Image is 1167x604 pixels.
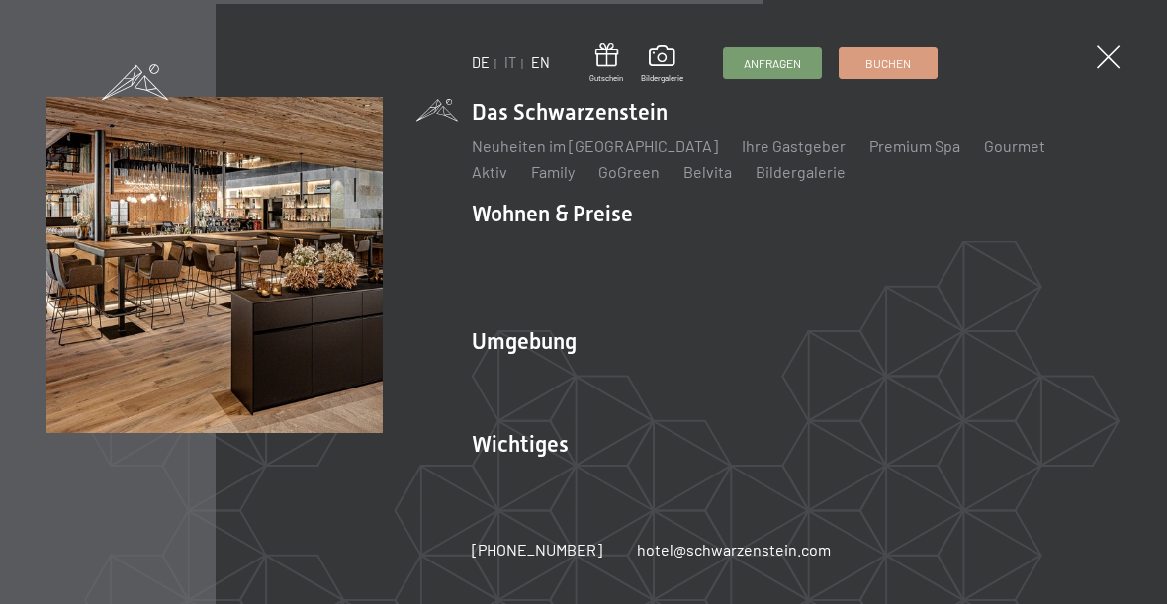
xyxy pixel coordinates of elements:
span: Buchen [865,55,911,72]
span: Bildergalerie [641,73,683,84]
a: Buchen [840,48,937,78]
a: GoGreen [598,162,660,181]
a: Gutschein [589,43,623,84]
a: Anfragen [724,48,821,78]
a: Ihre Gastgeber [742,136,846,155]
a: EN [531,54,550,71]
a: Neuheiten im [GEOGRAPHIC_DATA] [472,136,718,155]
a: [PHONE_NUMBER] [472,539,602,561]
a: DE [472,54,490,71]
a: Belvita [683,162,732,181]
a: Gourmet [984,136,1045,155]
a: IT [504,54,516,71]
span: [PHONE_NUMBER] [472,540,602,559]
a: Bildergalerie [756,162,846,181]
span: Gutschein [589,73,623,84]
a: Premium Spa [869,136,960,155]
a: Family [531,162,575,181]
a: Bildergalerie [641,45,683,83]
a: Aktiv [472,162,507,181]
span: Anfragen [744,55,801,72]
a: hotel@schwarzenstein.com [637,539,831,561]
